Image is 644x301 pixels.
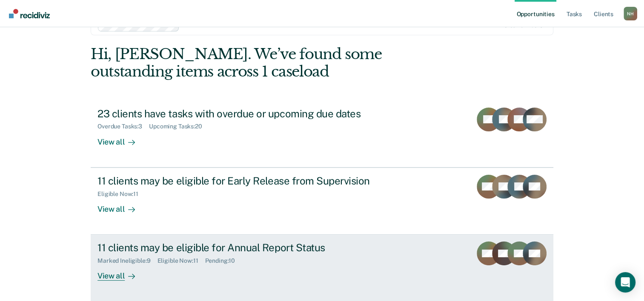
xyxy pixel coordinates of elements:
div: Open Intercom Messenger [615,272,635,292]
div: N H [624,7,637,20]
div: Eligible Now : 11 [97,190,145,198]
div: 11 clients may be eligible for Annual Report Status [97,241,396,254]
div: View all [97,130,145,147]
div: View all [97,264,145,281]
div: Marked Ineligible : 9 [97,257,157,264]
div: View all [97,197,145,214]
button: Profile dropdown button [624,7,637,20]
a: 11 clients may be eligible for Early Release from SupervisionEligible Now:11View all [91,168,553,235]
div: Eligible Now : 11 [157,257,205,264]
img: Recidiviz [9,9,50,18]
div: Upcoming Tasks : 20 [149,123,209,130]
div: 11 clients may be eligible for Early Release from Supervision [97,175,396,187]
div: 23 clients have tasks with overdue or upcoming due dates [97,108,396,120]
a: 23 clients have tasks with overdue or upcoming due datesOverdue Tasks:3Upcoming Tasks:20View all [91,101,553,168]
div: Overdue Tasks : 3 [97,123,149,130]
div: Pending : 10 [205,257,242,264]
div: Hi, [PERSON_NAME]. We’ve found some outstanding items across 1 caseload [91,45,461,80]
